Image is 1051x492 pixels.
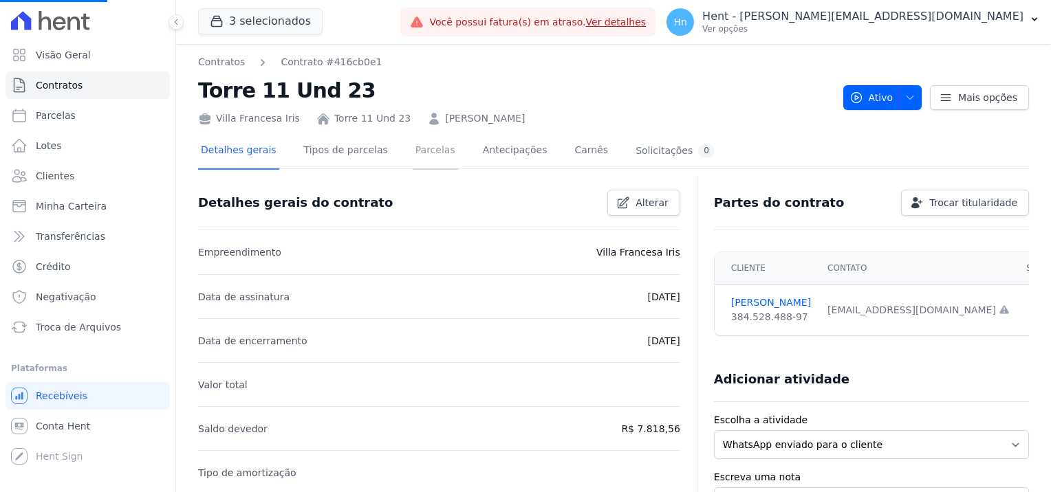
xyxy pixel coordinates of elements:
[198,289,290,305] p: Data de assinatura
[647,333,680,349] p: [DATE]
[36,169,74,183] span: Clientes
[198,421,268,437] p: Saldo devedor
[827,303,1010,317] div: [EMAIL_ADDRESS][DOMAIN_NAME]
[198,377,248,393] p: Valor total
[445,111,525,126] a: [PERSON_NAME]
[281,55,382,69] a: Contrato #416cb0e1
[714,194,845,211] h3: Partes do contrato
[36,48,91,62] span: Visão Geral
[586,16,647,27] a: Ver detalhes
[6,192,170,220] a: Minha Carteira
[6,41,170,69] a: Visão Geral
[198,133,279,170] a: Detalhes gerais
[6,283,170,311] a: Negativação
[607,190,680,216] a: Alterar
[698,144,715,157] div: 0
[6,313,170,341] a: Troca de Arquivos
[843,85,922,110] button: Ativo
[198,55,245,69] a: Contratos
[429,15,646,30] span: Você possui fatura(s) em atraso.
[6,71,170,99] a: Contratos
[6,102,170,129] a: Parcelas
[633,133,717,170] a: Solicitações0
[731,295,811,310] a: [PERSON_NAME]
[334,111,411,126] a: Torre 11 Und 23
[36,139,62,153] span: Lotes
[958,91,1017,104] span: Mais opções
[198,333,307,349] p: Data de encerramento
[647,289,680,305] p: [DATE]
[198,8,323,34] button: 3 selecionados
[702,23,1023,34] p: Ver opções
[655,3,1051,41] button: Hn Hent - [PERSON_NAME][EMAIL_ADDRESS][DOMAIN_NAME] Ver opções
[198,465,296,481] p: Tipo de amortização
[36,230,105,243] span: Transferências
[929,196,1017,210] span: Trocar titularidade
[36,290,96,304] span: Negativação
[198,55,382,69] nav: Breadcrumb
[198,244,281,260] p: Empreendimento
[36,419,90,433] span: Conta Hent
[572,133,611,170] a: Carnês
[930,85,1029,110] a: Mais opções
[6,162,170,190] a: Clientes
[702,10,1023,23] p: Hent - [PERSON_NAME][EMAIL_ADDRESS][DOMAIN_NAME]
[596,244,680,260] p: Villa Francesa Iris
[621,421,680,437] p: R$ 7.818,56
[6,132,170,159] a: Lotes
[714,413,1029,427] label: Escolha a atividade
[36,320,121,334] span: Troca de Arquivos
[36,260,71,273] span: Crédito
[198,111,300,126] div: Villa Francesa Iris
[36,109,76,122] span: Parcelas
[480,133,550,170] a: Antecipações
[715,252,819,284] th: Cliente
[636,144,715,157] div: Solicitações
[36,78,83,92] span: Contratos
[849,85,893,110] span: Ativo
[901,190,1029,216] a: Trocar titularidade
[6,412,170,440] a: Conta Hent
[198,55,832,69] nav: Breadcrumb
[6,382,170,410] a: Recebíveis
[673,17,686,27] span: Hn
[819,252,1018,284] th: Contato
[36,199,107,213] span: Minha Carteira
[11,360,164,377] div: Plataformas
[198,75,832,106] h2: Torre 11 Und 23
[198,194,393,211] h3: Detalhes gerais do contrato
[301,133,391,170] a: Tipos de parcelas
[6,223,170,250] a: Transferências
[36,389,87,403] span: Recebíveis
[636,196,669,210] span: Alterar
[413,133,458,170] a: Parcelas
[714,371,849,388] h3: Adicionar atividade
[731,310,811,324] div: 384.528.488-97
[6,253,170,280] a: Crédito
[714,470,1029,484] label: Escreva uma nota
